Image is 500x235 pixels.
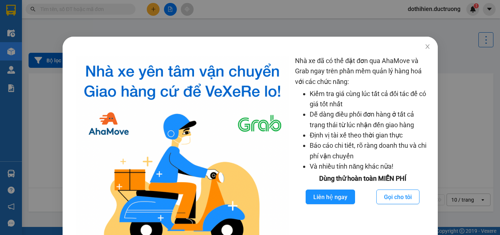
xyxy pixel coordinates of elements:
[384,192,412,202] span: Gọi cho tôi
[313,192,347,202] span: Liên hệ ngay
[376,190,419,204] button: Gọi cho tôi
[417,37,437,57] button: Close
[310,140,430,161] li: Báo cáo chi tiết, rõ ràng doanh thu và chi phí vận chuyển
[310,130,430,140] li: Định vị tài xế theo thời gian thực
[306,190,355,204] button: Liên hệ ngay
[295,173,430,184] div: Dùng thử hoàn toàn MIỄN PHÍ
[310,109,430,130] li: Dễ dàng điều phối đơn hàng ở tất cả trạng thái từ lúc nhận đến giao hàng
[424,44,430,49] span: close
[310,161,430,172] li: Và nhiều tính năng khác nữa!
[310,89,430,110] li: Kiểm tra giá cùng lúc tất cả đối tác để có giá tốt nhất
